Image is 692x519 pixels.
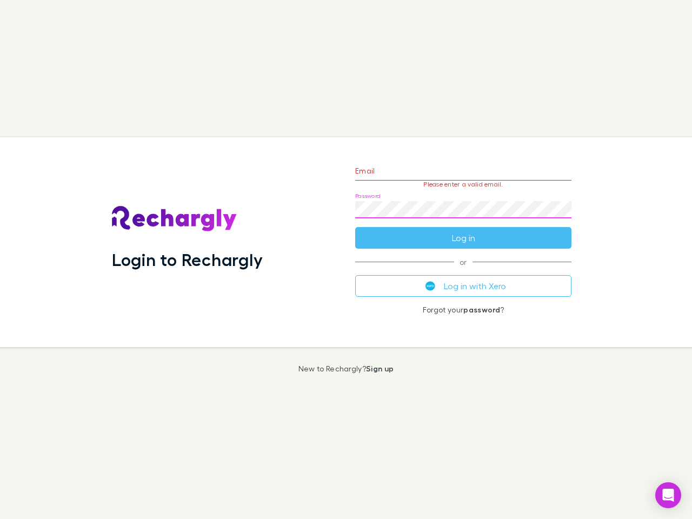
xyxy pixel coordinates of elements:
[112,249,263,270] h1: Login to Rechargly
[355,275,571,297] button: Log in with Xero
[463,305,500,314] a: password
[355,305,571,314] p: Forgot your ?
[112,206,237,232] img: Rechargly's Logo
[655,482,681,508] div: Open Intercom Messenger
[298,364,394,373] p: New to Rechargly?
[425,281,435,291] img: Xero's logo
[355,181,571,188] p: Please enter a valid email.
[355,227,571,249] button: Log in
[355,192,381,200] label: Password
[366,364,394,373] a: Sign up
